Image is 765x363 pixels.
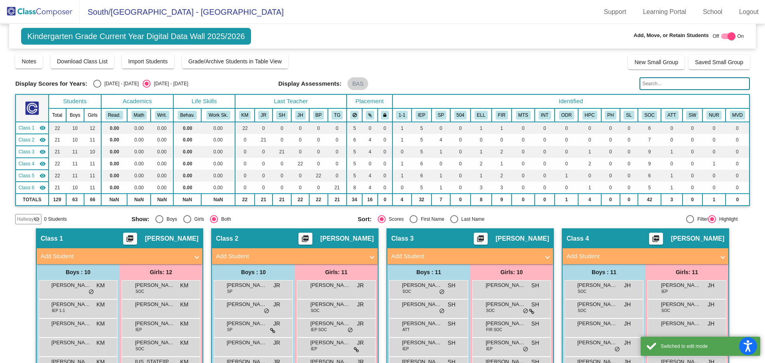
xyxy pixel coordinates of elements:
[39,161,46,167] mat-icon: visibility
[392,146,412,158] td: 0
[638,170,661,182] td: 6
[101,146,127,158] td: 0.00
[378,108,392,122] th: Keep with teacher
[598,6,633,18] a: Support
[49,170,66,182] td: 22
[39,173,46,179] mat-icon: visibility
[628,55,685,69] button: New Small Group
[131,111,147,120] button: Math
[66,122,84,134] td: 10
[276,111,287,120] button: SH
[638,122,661,134] td: 6
[84,146,101,158] td: 10
[435,111,447,120] button: SP
[309,170,328,182] td: 22
[535,146,555,158] td: 0
[347,146,362,158] td: 5
[18,172,34,179] span: Class 5
[291,134,309,146] td: 0
[634,31,709,39] span: Add, Move, or Retain Students
[696,6,729,18] a: School
[471,146,492,158] td: 1
[328,134,347,146] td: 0
[16,170,48,182] td: Bridget Powell - No Class Name
[201,134,235,146] td: 0.00
[620,170,638,182] td: 0
[151,122,173,134] td: 0.00
[555,158,578,170] td: 0
[702,170,726,182] td: 0
[578,146,601,158] td: 1
[328,146,347,158] td: 0
[555,134,578,146] td: 0
[235,170,255,182] td: 0
[620,146,638,158] td: 0
[201,170,235,182] td: 0.00
[683,146,702,158] td: 0
[84,122,101,134] td: 12
[496,111,508,120] button: FIR
[624,111,634,120] button: SL
[471,134,492,146] td: 0
[378,158,392,170] td: 0
[601,122,620,134] td: 0
[651,235,661,246] mat-icon: picture_as_pdf
[492,146,512,158] td: 2
[362,158,377,170] td: 0
[16,158,48,170] td: Joyce Harvey - No Class Name
[347,94,392,108] th: Placement
[706,111,722,120] button: NUR
[563,248,728,264] mat-expansion-panel-header: Add Student
[450,122,471,134] td: 0
[620,134,638,146] td: 0
[535,108,555,122] th: Academic Intervention Service Provider(s)
[512,146,534,158] td: 0
[726,170,749,182] td: 0
[726,146,749,158] td: 0
[605,111,616,120] button: PH
[512,170,534,182] td: 0
[128,58,168,65] span: Import Students
[151,134,173,146] td: 0.00
[101,134,127,146] td: 0.00
[18,148,34,155] span: Class 3
[492,108,512,122] th: Family Interpreter Required
[450,158,471,170] td: 0
[412,122,432,134] td: 5
[300,235,310,246] mat-icon: picture_as_pdf
[702,122,726,134] td: 0
[125,235,135,246] mat-icon: picture_as_pdf
[201,122,235,134] td: 0.00
[474,233,488,245] button: Print Students Details
[151,80,188,87] div: [DATE] - [DATE]
[683,158,702,170] td: 0
[683,134,702,146] td: 0
[201,158,235,170] td: 0.00
[328,170,347,182] td: 0
[173,122,202,134] td: 0.00
[601,134,620,146] td: 0
[101,158,127,170] td: 0.00
[279,80,342,87] span: Display Assessments:
[201,146,235,158] td: 0.00
[239,111,251,120] button: KM
[601,170,620,182] td: 0
[638,146,661,158] td: 9
[37,248,202,264] mat-expansion-panel-header: Add Student
[378,146,392,158] td: 0
[726,108,749,122] th: Student is enrolled in MVED program
[688,55,749,69] button: Saved Small Group
[273,122,291,134] td: 0
[39,125,46,131] mat-icon: visibility
[512,158,534,170] td: 0
[535,134,555,146] td: 0
[578,134,601,146] td: 0
[127,146,151,158] td: 0.00
[49,158,66,170] td: 22
[555,108,578,122] th: Pattern of Discipline Referrals
[66,134,84,146] td: 10
[733,6,765,18] a: Logout
[450,108,471,122] th: 504 Plan
[291,108,309,122] th: Joyce Harvey
[567,252,715,261] mat-panel-title: Add Student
